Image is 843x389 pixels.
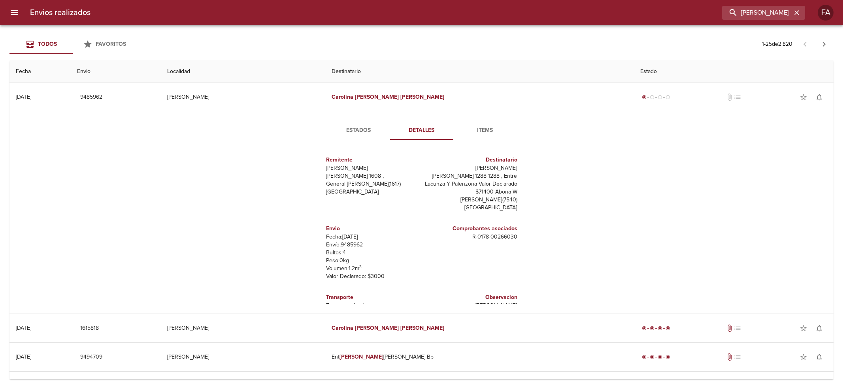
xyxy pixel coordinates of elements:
p: [GEOGRAPHIC_DATA] [326,188,419,196]
div: [DATE] [16,353,31,360]
h6: Envio [326,224,419,233]
span: Tiene documentos adjuntos [726,324,734,332]
p: Envío: 9485962 [326,241,419,249]
div: Entregado [640,324,672,332]
span: Estados [332,126,385,135]
span: No tiene pedido asociado [734,353,741,361]
span: radio_button_checked [650,355,654,359]
span: radio_button_checked [666,355,670,359]
button: Agregar a favoritos [796,320,811,336]
span: Items [458,126,512,135]
span: radio_button_checked [650,326,654,331]
span: radio_button_checked [658,326,662,331]
p: [PERSON_NAME] [326,164,419,172]
p: R - 0178 - 00266030 [425,233,517,241]
h6: Destinatario [425,156,517,164]
span: star_border [800,353,807,361]
input: buscar [722,6,792,20]
th: Estado [634,60,834,83]
h6: Transporte [326,293,419,302]
p: Bultos: 4 [326,249,419,257]
th: Fecha [9,60,71,83]
p: Peso: 0 kg [326,257,419,265]
p: [GEOGRAPHIC_DATA] [425,204,517,212]
span: Todos [38,41,57,47]
p: General [PERSON_NAME] ( 1617 ) [326,180,419,188]
em: [PERSON_NAME] [400,94,444,100]
span: radio_button_checked [666,326,670,331]
h6: Remitente [326,156,419,164]
span: star_border [800,93,807,101]
button: 9485962 [77,90,106,105]
sup: 3 [359,264,362,269]
p: Valor Declarado: $ 3000 [326,272,419,280]
th: Envio [71,60,161,83]
span: No tiene documentos adjuntos [726,93,734,101]
h6: Comprobantes asociados [425,224,517,233]
em: [PERSON_NAME] [400,325,444,331]
span: Pagina siguiente [815,35,834,54]
div: [DATE] [16,325,31,331]
p: [PERSON_NAME] 1608 , [326,172,419,180]
button: Agregar a favoritos [796,349,811,365]
p: 1 - 25 de 2.820 [762,40,792,48]
td: [PERSON_NAME] [161,314,325,342]
button: menu [5,3,24,22]
p: [PERSON_NAME] 1288 1288 , Entre Lacunza Y Palenzona Valor Declarado $71400 Abona W [425,172,517,196]
th: Destinatario [325,60,634,83]
span: Detalles [395,126,449,135]
button: Activar notificaciones [811,349,827,365]
h6: Observacion [425,293,517,302]
div: Tabs detalle de guia [327,121,517,140]
span: radio_button_checked [642,95,647,100]
em: Carolina [332,94,353,100]
p: [PERSON_NAME] [425,164,517,172]
button: Activar notificaciones [811,320,827,336]
em: [PERSON_NAME] [355,94,399,100]
div: FA [818,5,834,21]
span: radio_button_checked [642,355,647,359]
span: 1615818 [80,323,99,333]
span: Favoritos [96,41,126,47]
em: [PERSON_NAME] [355,325,399,331]
td: [PERSON_NAME] [161,343,325,371]
span: notifications_none [815,93,823,101]
span: radio_button_unchecked [658,95,662,100]
button: Activar notificaciones [811,89,827,105]
span: radio_button_unchecked [666,95,670,100]
p: Fecha: [DATE] [326,233,419,241]
em: Carolina [332,325,353,331]
div: Entregado [640,353,672,361]
p: [PERSON_NAME] ( 7540 ) [425,196,517,204]
p: Transporte: Logicargo [326,302,419,310]
span: Pagina anterior [796,40,815,48]
span: 9485962 [80,92,102,102]
div: Generado [640,93,672,101]
p: Volumen: 1.2 m [326,265,419,272]
span: notifications_none [815,353,823,361]
span: radio_button_unchecked [650,95,654,100]
p: [PERSON_NAME] [GEOGRAPHIC_DATA] [425,302,517,318]
th: Localidad [161,60,325,83]
span: No tiene pedido asociado [734,324,741,332]
span: Tiene documentos adjuntos [726,353,734,361]
div: [DATE] [16,94,31,100]
button: 1615818 [77,321,102,336]
span: radio_button_checked [658,355,662,359]
button: 9494709 [77,350,106,365]
em: [PERSON_NAME] [339,353,383,360]
h6: Envios realizados [30,6,91,19]
span: No tiene pedido asociado [734,93,741,101]
span: radio_button_checked [642,326,647,331]
span: star_border [800,324,807,332]
button: Agregar a favoritos [796,89,811,105]
td: [PERSON_NAME] [161,83,325,111]
span: 9494709 [80,352,102,362]
span: notifications_none [815,324,823,332]
td: Ent [PERSON_NAME] Bp [325,343,634,371]
div: Tabs Envios [9,35,136,54]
